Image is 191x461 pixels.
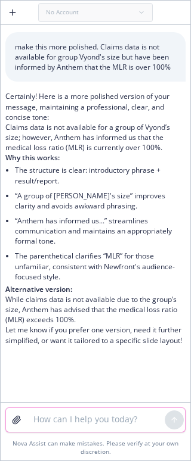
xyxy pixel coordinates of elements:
p: While claims data is not available due to the group’s size, Anthem has advised that the medical l... [5,294,186,325]
li: The parenthetical clarifies “MLR” for those unfamiliar, consistent with Newfront's audience-focus... [15,248,186,284]
span: Alternative version: [5,284,72,294]
button: Create a new chat [3,3,22,22]
p: make this more polished. Claims data is not available for group Vyond's size but have been inform... [15,42,176,72]
li: “A group of [PERSON_NAME]'s size” improves clarity and avoids awkward phrasing. [15,188,186,213]
p: Certainly! Here is a more polished version of your message, maintaining a professional, clear, an... [5,91,186,122]
p: Let me know if you prefer one version, need it further simplified, or want it tailored to a speci... [5,325,186,345]
span: Why this works: [5,152,60,163]
li: “Anthem has informed us...” streamlines communication and maintains an appropriately formal tone. [15,213,186,248]
div: Nova Assist can make mistakes. Please verify at your own discretion. [5,440,186,456]
li: The structure is clear: introductory phrase + result/report. [15,163,186,188]
p: Claims data is not available for a group of Vyond’s size; however, Anthem has informed us that th... [5,122,186,152]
